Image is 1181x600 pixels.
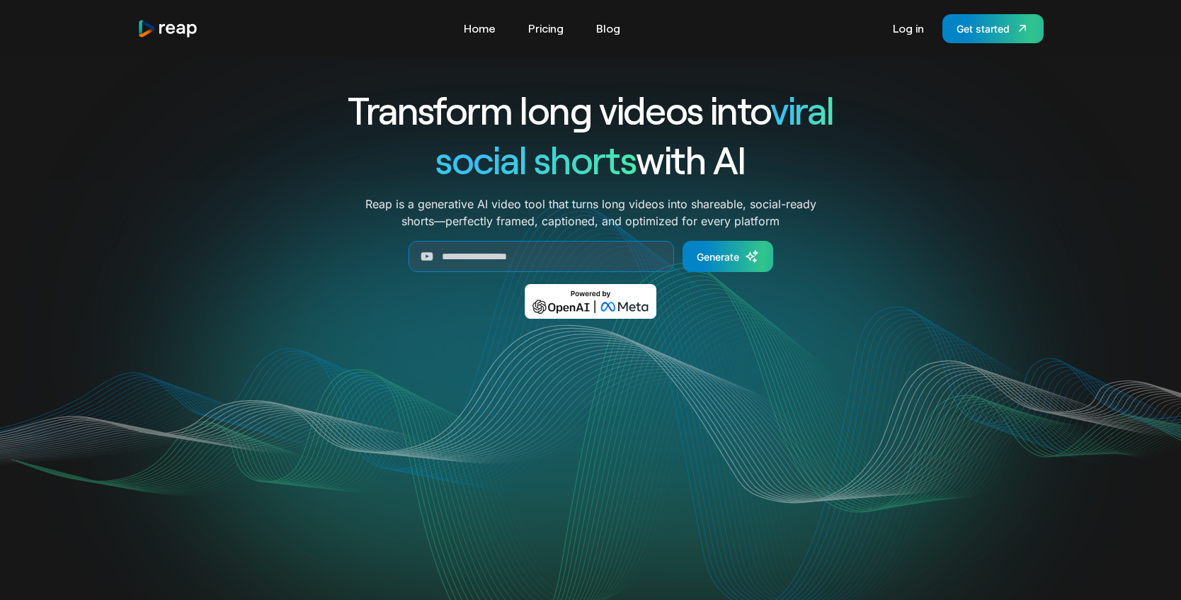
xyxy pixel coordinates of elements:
[770,86,833,132] span: viral
[435,136,636,182] span: social shorts
[457,17,503,40] a: Home
[683,241,773,272] a: Generate
[137,19,198,38] img: reap logo
[365,196,816,230] p: Reap is a generative AI video tool that turns long videos into shareable, social-ready shorts—per...
[525,284,657,319] img: Powered by OpenAI & Meta
[886,17,931,40] a: Log in
[957,21,1010,36] div: Get started
[137,19,198,38] a: home
[697,249,739,264] div: Generate
[589,17,627,40] a: Blog
[296,135,885,184] h1: with AI
[296,241,885,272] form: Generate Form
[521,17,571,40] a: Pricing
[296,85,885,135] h1: Transform long videos into
[942,14,1044,43] a: Get started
